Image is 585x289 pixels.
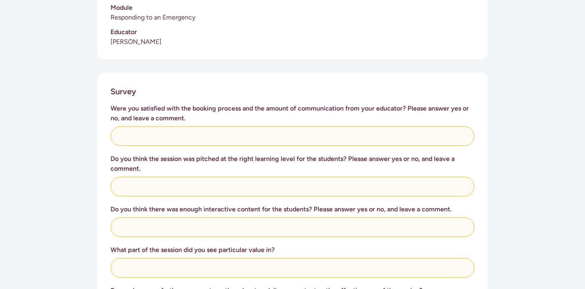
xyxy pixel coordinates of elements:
[110,86,136,97] h2: Survey
[110,37,474,47] p: [PERSON_NAME]
[110,204,474,214] h3: Do you think there was enough interactive content for the students? Please answer yes or no, and ...
[110,3,474,13] h3: Module
[110,13,474,22] p: Responding to an Emergency
[110,27,474,37] h3: Educator
[110,154,474,174] h3: Do you think the session was pitched at the right learning level for the students? Please answer ...
[110,104,474,123] h3: Were you satisfied with the booking process and the amount of communication from your educator? P...
[110,245,474,255] h3: What part of the session did you see particular value in?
